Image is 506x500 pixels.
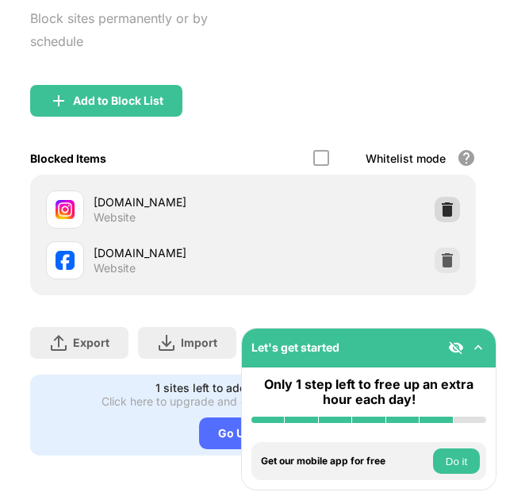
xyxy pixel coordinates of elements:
div: Only 1 step left to free up an extra hour each day! [251,377,486,407]
div: Export [73,336,109,349]
div: Click here to upgrade and enjoy an unlimited block list. [102,394,386,408]
div: Whitelist mode [366,152,446,165]
div: Import [181,336,217,349]
div: [DOMAIN_NAME] [94,244,253,261]
img: favicons [56,251,75,270]
img: favicons [56,200,75,219]
img: eye-not-visible.svg [448,340,464,356]
div: Add to Block List [73,94,163,107]
div: Let's get started [251,340,339,354]
div: 1 sites left to add to your block list. [155,381,342,394]
div: Website [94,261,136,275]
div: Get our mobile app for free [261,456,429,467]
div: Block sites permanently or by schedule [30,7,243,53]
div: Blocked Items [30,152,106,165]
div: Go Unlimited [199,417,308,449]
div: [DOMAIN_NAME] [94,194,253,210]
button: Do it [433,448,480,474]
div: Website [94,210,136,225]
img: omni-setup-toggle.svg [470,340,486,356]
